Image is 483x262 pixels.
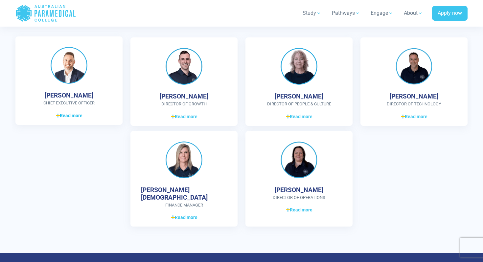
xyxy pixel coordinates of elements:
[400,4,427,22] a: About
[275,186,323,194] h4: [PERSON_NAME]
[171,214,197,221] span: Read more
[328,4,364,22] a: Pathways
[141,213,227,221] a: Read more
[141,113,227,120] a: Read more
[256,194,342,201] span: Director of Operations
[171,113,197,120] span: Read more
[281,48,317,85] img: Sally Metcalf
[141,101,227,107] span: Director of Growth
[367,4,397,22] a: Engage
[371,101,457,107] span: Director of Technology
[299,4,325,22] a: Study
[166,142,202,178] img: Andrea Male
[256,113,342,120] a: Read more
[15,3,76,24] a: Australian Paramedical College
[286,207,312,213] span: Read more
[371,113,457,120] a: Read more
[432,6,468,21] a: Apply now
[401,113,427,120] span: Read more
[160,93,208,100] h4: [PERSON_NAME]
[45,92,93,99] h4: [PERSON_NAME]
[141,186,227,201] h4: [PERSON_NAME][DEMOGRAPHIC_DATA]
[396,48,432,85] img: Kieron Mulcahy
[281,142,317,178] img: Jodi Weatherall
[26,100,112,106] span: CHIEF EXECUTIVE OFFICER
[26,112,112,120] a: Read more
[390,93,438,100] h4: [PERSON_NAME]
[275,93,323,100] h4: [PERSON_NAME]
[286,113,312,120] span: Read more
[141,202,227,208] span: Finance Manager
[166,48,202,85] img: Stephen Booth
[56,112,82,119] span: Read more
[51,47,87,84] img: Ben Poppy
[256,101,342,107] span: Director of People & Culture
[256,206,342,214] a: Read more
